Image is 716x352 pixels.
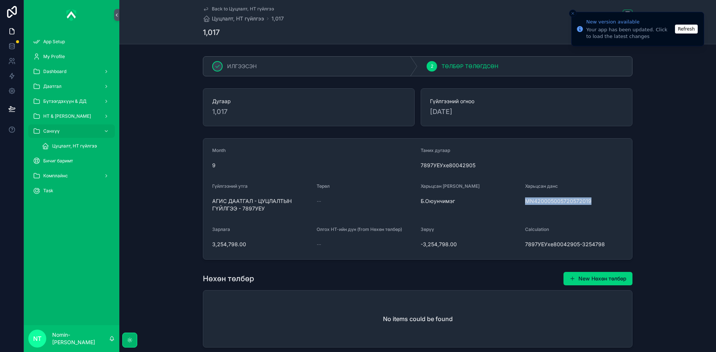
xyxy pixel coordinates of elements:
p: Nomin-[PERSON_NAME] [52,331,109,346]
span: [DATE] [430,107,623,117]
span: 9 [212,162,415,169]
span: Даатгал [43,83,62,89]
span: НТ & [PERSON_NAME] [43,113,91,119]
span: Month [212,148,226,153]
a: Цуцлалт, НТ гүйлгээ [203,15,264,22]
span: Санхүү [43,128,60,134]
button: Refresh [675,25,698,34]
span: Харьцсан [PERSON_NAME] [421,183,480,189]
a: НТ & [PERSON_NAME] [28,110,115,123]
a: Даатгал [28,80,115,93]
a: My Profile [28,50,115,63]
span: Таних дугаар [421,148,450,153]
h1: Нөхөн төлбөр [203,273,254,284]
a: Task [28,184,115,197]
span: 7897УЕУхе80042905-3254798 [525,241,624,248]
h2: No items could be found [383,314,453,323]
span: Гүйлгээний утга [212,183,248,189]
span: NT [33,334,41,343]
span: Дугаар [212,98,405,105]
span: Зарлага [212,226,230,232]
span: Б.Оюунчимэг [421,197,519,205]
span: Task [43,188,53,194]
span: Back to Цуцлалт, НТ гүйлгээ [212,6,274,12]
span: My Profile [43,54,65,60]
span: Төрөл [317,183,330,189]
span: Харьцсан данс [525,183,558,189]
span: ИЛГЭЭСЭН [227,63,257,70]
button: New Нөхөн төлбөр [563,272,632,285]
span: 1,017 [212,107,405,117]
h1: 1,017 [203,27,220,38]
a: Санхүү [28,124,115,138]
span: Комплайнс [43,173,68,179]
a: Цуцлалт, НТ гүйлгээ [37,139,115,153]
span: Dashboard [43,69,66,74]
span: MN420005005720572019 [525,197,624,205]
a: 1,017 [271,15,284,22]
a: App Setup [28,35,115,48]
a: Back to Цуцлалт, НТ гүйлгээ [203,6,274,12]
div: Your app has been updated. Click to load the latest changes [586,26,673,40]
span: -- [317,197,321,205]
span: Цуцлалт, НТ гүйлгээ [212,15,264,22]
span: Calculation [525,226,549,232]
a: Бүтээгдэхүүн & ДД [28,95,115,108]
span: Олгох НТ-ийн дүн (from Нөхөн төлбөр) [317,226,402,232]
div: New version available [586,18,673,26]
span: АГИС ДААТГАЛ - ЦУЦЛАЛТЫН ГҮЙЛГЭЭ - 7897УЕУ [212,197,311,212]
span: -3,254,798.00 [421,241,519,248]
span: Гүйлгээний огноо [430,98,623,105]
img: App logo [66,9,77,21]
a: Бичиг баримт [28,154,115,168]
span: 7897УЕУхе80042905 [421,162,623,169]
span: 3,254,798.00 [212,241,311,248]
button: Close toast [569,10,577,17]
span: Бүтээгдэхүүн & ДД [43,98,87,104]
span: Цуцлалт, НТ гүйлгээ [52,143,97,149]
span: -- [317,241,321,248]
span: Зөрүү [421,226,434,232]
span: Бичиг баримт [43,158,73,164]
span: ТӨЛБӨР ТӨЛӨГДСӨН [442,63,498,70]
span: 2 [431,63,433,69]
a: Dashboard [28,65,115,78]
a: Комплайнс [28,169,115,183]
span: App Setup [43,39,65,45]
div: scrollable content [24,30,119,207]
